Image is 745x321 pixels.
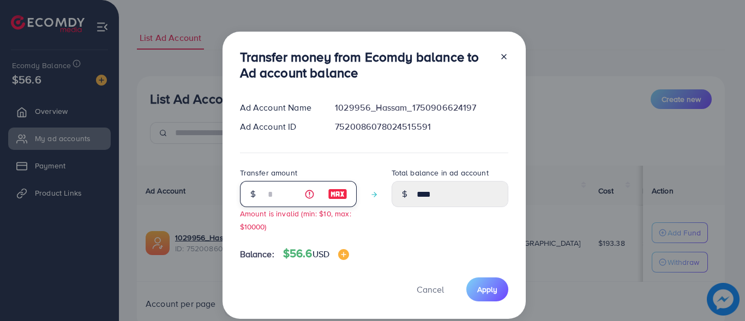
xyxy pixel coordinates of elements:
img: image [328,187,347,201]
h3: Transfer money from Ecomdy balance to Ad account balance [240,49,491,81]
button: Cancel [403,277,458,301]
span: USD [313,248,329,260]
small: Amount is invalid (min: $10, max: $10000) [240,208,351,231]
span: Cancel [417,283,444,295]
span: Balance: [240,248,274,261]
h4: $56.6 [283,247,349,261]
div: 1029956_Hassam_1750906624197 [326,101,516,114]
img: image [338,249,349,260]
div: Ad Account Name [231,101,327,114]
span: Apply [477,284,497,295]
div: 7520086078024515591 [326,120,516,133]
div: Ad Account ID [231,120,327,133]
label: Total balance in ad account [392,167,489,178]
button: Apply [466,277,508,301]
label: Transfer amount [240,167,297,178]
